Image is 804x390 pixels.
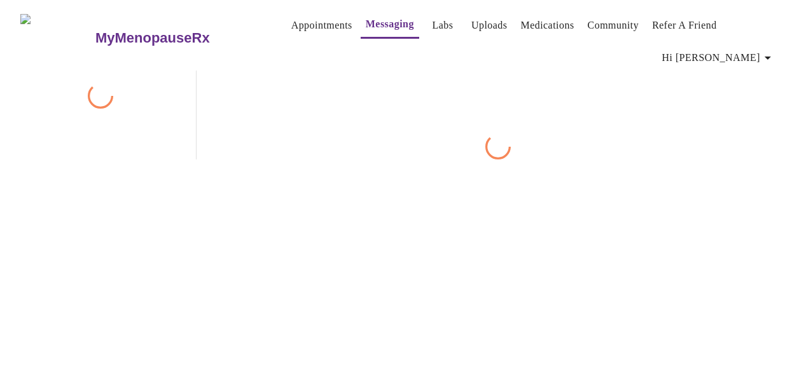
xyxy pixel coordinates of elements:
[422,13,463,38] button: Labs
[20,14,94,62] img: MyMenopauseRx Logo
[588,17,639,34] a: Community
[466,13,513,38] button: Uploads
[95,30,210,46] h3: MyMenopauseRx
[647,13,722,38] button: Refer a Friend
[515,13,579,38] button: Medications
[657,45,780,71] button: Hi [PERSON_NAME]
[94,16,260,60] a: MyMenopauseRx
[361,11,419,39] button: Messaging
[366,15,414,33] a: Messaging
[520,17,574,34] a: Medications
[291,17,352,34] a: Appointments
[471,17,508,34] a: Uploads
[432,17,453,34] a: Labs
[583,13,644,38] button: Community
[286,13,357,38] button: Appointments
[652,17,717,34] a: Refer a Friend
[662,49,775,67] span: Hi [PERSON_NAME]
